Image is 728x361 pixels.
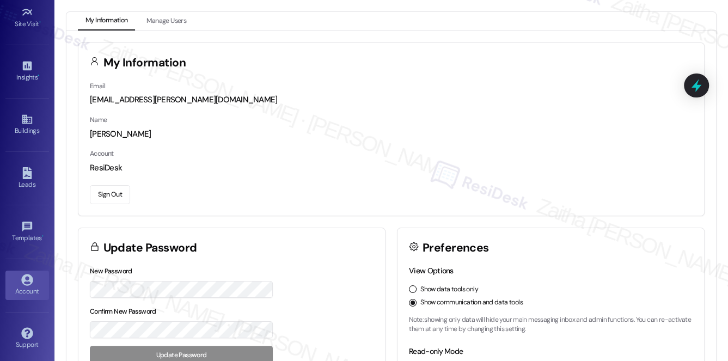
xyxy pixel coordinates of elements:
[90,115,107,124] label: Name
[39,19,41,26] span: •
[103,57,186,69] h3: My Information
[90,94,693,106] div: [EMAIL_ADDRESS][PERSON_NAME][DOMAIN_NAME]
[90,149,114,158] label: Account
[5,110,49,139] a: Buildings
[103,242,197,254] h3: Update Password
[5,271,49,300] a: Account
[423,242,489,254] h3: Preferences
[90,267,132,276] label: New Password
[5,217,49,247] a: Templates •
[5,164,49,193] a: Leads
[5,3,49,33] a: Site Visit •
[38,72,39,79] span: •
[420,285,478,295] label: Show data tools only
[139,12,194,30] button: Manage Users
[90,129,693,140] div: [PERSON_NAME]
[409,266,454,276] label: View Options
[420,298,523,308] label: Show communication and data tools
[5,57,49,86] a: Insights •
[90,307,156,316] label: Confirm New Password
[409,315,693,334] p: Note: showing only data will hide your main messaging inbox and admin functions. You can re-activ...
[78,12,135,30] button: My Information
[90,185,130,204] button: Sign Out
[90,162,693,174] div: ResiDesk
[409,346,463,356] label: Read-only Mode
[42,232,44,240] span: •
[90,82,105,90] label: Email
[5,324,49,353] a: Support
